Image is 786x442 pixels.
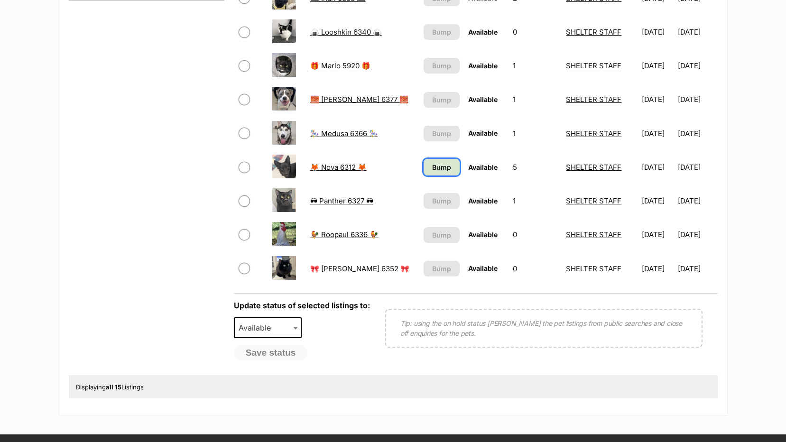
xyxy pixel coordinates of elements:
[432,95,451,105] span: Bump
[678,218,717,251] td: [DATE]
[432,129,451,138] span: Bump
[509,184,561,217] td: 1
[509,218,561,251] td: 0
[432,230,451,240] span: Bump
[566,61,621,70] a: SHELTER STAFF
[509,252,561,285] td: 0
[424,126,460,141] button: Bump
[468,62,498,70] span: Available
[678,16,717,48] td: [DATE]
[76,383,144,391] span: Displaying Listings
[310,129,378,138] a: 🎠 Medusa 6366 🎠
[638,16,677,48] td: [DATE]
[234,345,308,360] button: Save status
[509,117,561,150] td: 1
[468,197,498,205] span: Available
[432,61,451,71] span: Bump
[509,16,561,48] td: 0
[424,193,460,209] button: Bump
[432,264,451,274] span: Bump
[468,163,498,171] span: Available
[566,196,621,205] a: SHELTER STAFF
[310,163,367,172] a: 🦊 Nova 6312 🦊
[638,151,677,184] td: [DATE]
[509,49,561,82] td: 1
[509,83,561,116] td: 1
[424,24,460,40] button: Bump
[468,264,498,272] span: Available
[106,383,121,391] strong: all 15
[638,252,677,285] td: [DATE]
[310,196,373,205] a: 🕶 Panther 6327 🕶
[678,117,717,150] td: [DATE]
[678,252,717,285] td: [DATE]
[468,28,498,36] span: Available
[432,27,451,37] span: Bump
[566,28,621,37] a: SHELTER STAFF
[566,230,621,239] a: SHELTER STAFF
[432,162,451,172] span: Bump
[566,129,621,138] a: SHELTER STAFF
[234,301,370,310] label: Update status of selected listings to:
[310,28,382,37] a: 🍙 Looshkin 6340 🍙
[310,61,370,70] a: 🎁 Marlo 5920 🎁
[424,261,460,276] button: Bump
[424,159,460,175] a: Bump
[468,230,498,239] span: Available
[424,92,460,108] button: Bump
[638,218,677,251] td: [DATE]
[424,58,460,74] button: Bump
[468,95,498,103] span: Available
[432,196,451,206] span: Bump
[509,151,561,184] td: 5
[638,83,677,116] td: [DATE]
[638,49,677,82] td: [DATE]
[638,117,677,150] td: [DATE]
[566,163,621,172] a: SHELTER STAFF
[678,83,717,116] td: [DATE]
[678,151,717,184] td: [DATE]
[234,317,302,338] span: Available
[310,264,409,273] a: 🎀 [PERSON_NAME] 6352 🎀
[566,264,621,273] a: SHELTER STAFF
[310,95,408,104] a: 🧱 [PERSON_NAME] 6377 🧱
[678,49,717,82] td: [DATE]
[638,184,677,217] td: [DATE]
[310,230,379,239] a: 🐓 Roopaul 6336 🐓
[678,184,717,217] td: [DATE]
[566,95,621,104] a: SHELTER STAFF
[424,227,460,243] button: Bump
[400,318,687,338] p: Tip: using the on hold status [PERSON_NAME] the pet listings from public searches and close off e...
[235,321,280,334] span: Available
[468,129,498,137] span: Available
